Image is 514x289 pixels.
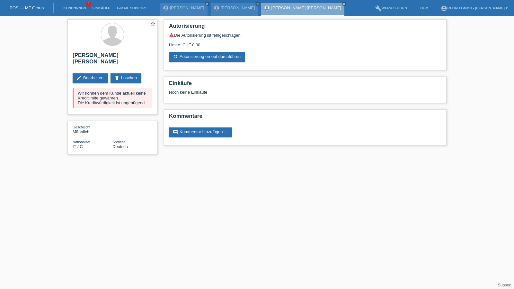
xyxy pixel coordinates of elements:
i: build [375,5,382,12]
div: Männlich [73,125,112,134]
h2: Autorisierung [169,23,441,33]
i: star_border [150,21,156,27]
i: comment [173,129,178,135]
i: close [342,2,346,5]
a: Kund*innen [60,6,89,10]
div: Wir können dem Kunde aktuell keine Kreditlimite gewähren. Die Kreditwürdigkeit ist ungenügend. [73,88,152,108]
a: commentKommentar hinzufügen ... [169,127,232,137]
i: close [256,2,259,5]
span: 2 [86,2,91,7]
a: POS — MF Group [10,5,44,10]
a: refreshAutorisierung erneut durchführen [169,52,245,62]
a: [PERSON_NAME] [PERSON_NAME] [271,5,341,10]
a: star_border [150,21,156,28]
a: Einkäufe [89,6,113,10]
a: editBearbeiten [73,73,108,83]
a: Support [498,283,511,287]
a: account_circleRedro GmbH - [PERSON_NAME] ▾ [438,6,511,10]
a: E-Mail Support [114,6,150,10]
a: [PERSON_NAME] [170,5,204,10]
a: close [342,2,346,6]
a: buildWerkzeuge ▾ [372,6,411,10]
a: deleteLöschen [111,73,141,83]
span: Nationalität [73,140,90,144]
h2: Einkäufe [169,80,441,90]
i: edit [76,75,82,80]
h2: [PERSON_NAME] [PERSON_NAME] [73,52,152,68]
a: close [255,2,260,6]
div: Die Autorisierung ist fehlgeschlagen. [169,33,441,38]
i: close [206,2,209,5]
h2: Kommentare [169,113,441,123]
span: Deutsch [112,144,128,149]
div: Noch keine Einkäufe [169,90,441,99]
i: refresh [173,54,178,59]
a: [PERSON_NAME] [221,5,255,10]
i: warning [169,33,174,38]
a: close [205,2,209,6]
a: DE ▾ [417,6,431,10]
span: Italien / C / 01.02.2017 [73,144,83,149]
span: Sprache [112,140,126,144]
i: account_circle [441,5,447,12]
div: Limite: CHF 0.00 [169,38,441,47]
span: Geschlecht [73,125,90,129]
i: delete [114,75,120,80]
